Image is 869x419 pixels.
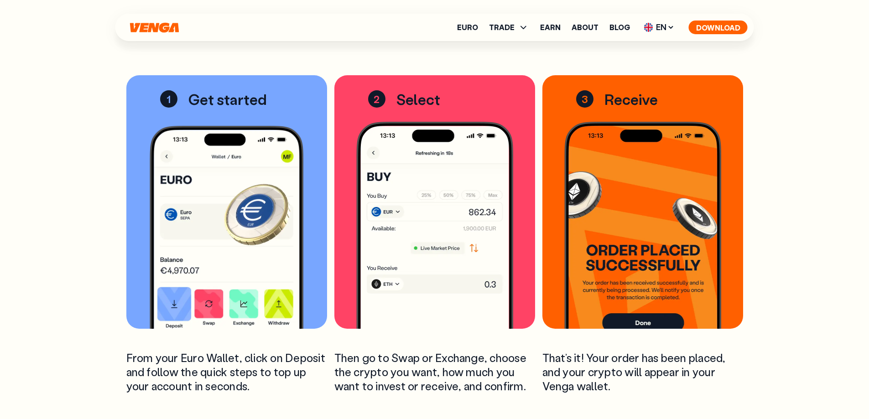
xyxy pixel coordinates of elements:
p: From your Euro Wallet, click on Deposit and follow the quick steps to top up your account in seco... [126,351,327,393]
span: 2 [368,90,385,108]
span: 1 [160,90,177,108]
p: Get started [149,90,267,109]
span: TRADE [489,22,529,33]
svg: Home [129,22,180,33]
p: Then go to Swap or Exchange, choose the crypto you want, how much you want to invest or receive, ... [334,351,535,393]
img: phone [564,122,721,328]
span: EN [641,20,678,35]
a: Earn [540,24,561,31]
img: phone [356,122,513,328]
p: That’s it! Your order has been placed, and your crypto will appear in your Venga wallet. [542,351,743,393]
p: Receive [565,90,658,109]
a: Euro [457,24,478,31]
p: Select [357,90,440,109]
img: flag-uk [644,23,653,32]
span: 3 [576,90,593,108]
img: phone [150,126,303,328]
a: Blog [609,24,630,31]
button: Download [689,21,748,34]
span: TRADE [489,24,515,31]
a: About [572,24,598,31]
